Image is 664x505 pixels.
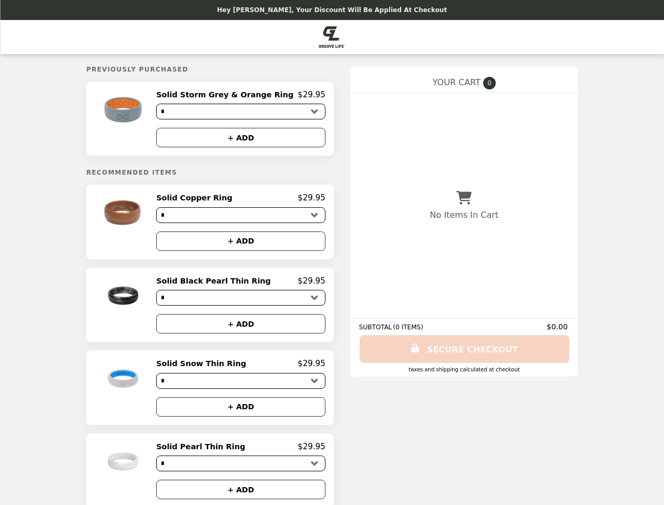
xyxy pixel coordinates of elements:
[156,314,325,334] button: + ADD
[156,193,237,203] h2: Solid Copper Ring
[156,442,249,451] h2: Solid Pearl Thin Ring
[298,276,325,286] p: $29.95
[94,442,155,481] img: Solid Pearl Thin Ring
[359,367,569,372] div: Taxes and Shipping calculated at checkout
[156,397,325,417] button: + ADD
[156,128,325,147] button: + ADD
[156,90,298,99] h2: Solid Storm Grey & Orange Ring
[433,77,481,87] span: YOUR CART
[94,276,155,316] img: Solid Black Pearl Thin Ring
[319,26,345,48] img: Brand Logo
[156,456,325,471] select: Select a product variant
[86,169,334,176] h5: Recommended Items
[156,359,250,368] h2: Solid Snow Thin Ring
[94,193,155,233] img: Solid Copper Ring
[156,276,275,286] h2: Solid Black Pearl Thin Ring
[393,324,423,331] span: ( 0 ITEMS )
[86,66,334,73] h5: Previously Purchased
[156,290,325,306] select: Select a product variant
[547,322,569,331] span: $0.00
[298,359,325,368] p: $29.95
[217,6,447,14] p: Hey [PERSON_NAME], your discount will be applied at checkout
[156,480,325,499] button: + ADD
[94,90,155,129] img: Solid Storm Grey & Orange Ring
[483,77,496,89] span: 0
[430,210,498,220] p: No Items In Cart
[156,373,325,389] select: Select a product variant
[298,442,325,451] p: $29.95
[298,193,325,203] p: $29.95
[94,359,155,398] img: Solid Snow Thin Ring
[156,231,325,251] button: + ADD
[156,104,325,119] select: Select a product variant
[156,207,325,223] select: Select a product variant
[298,90,325,99] p: $29.95
[359,324,393,331] span: SUBTOTAL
